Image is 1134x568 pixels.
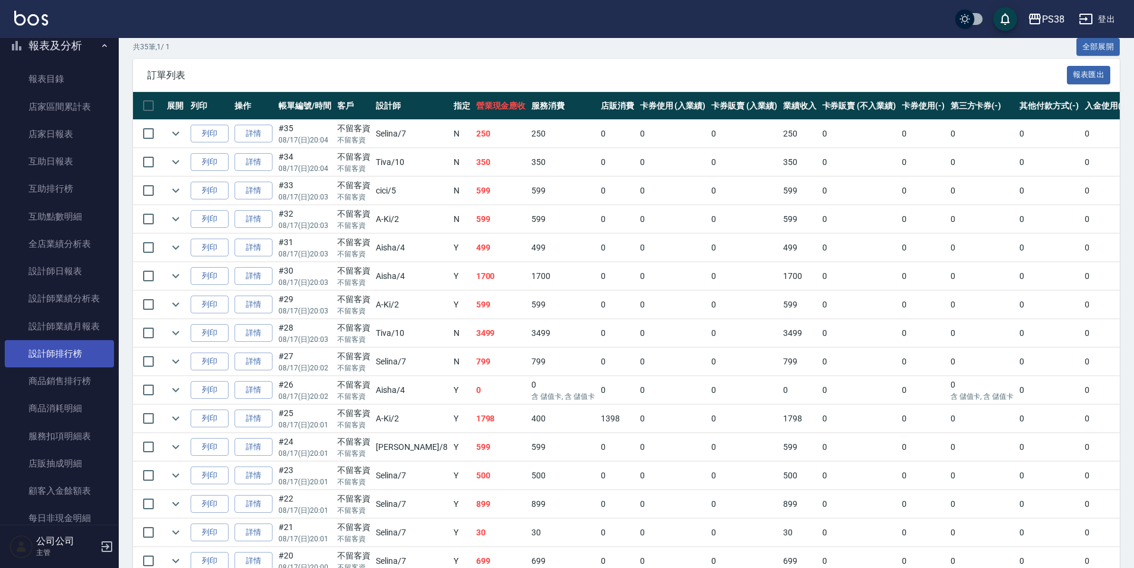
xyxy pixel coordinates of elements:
[235,438,273,456] a: 詳情
[948,205,1017,233] td: 0
[5,423,114,450] a: 服務扣項明細表
[235,467,273,485] a: 詳情
[598,376,637,404] td: 0
[637,348,709,376] td: 0
[133,42,170,52] p: 共 35 筆, 1 / 1
[278,420,331,430] p: 08/17 (日) 20:01
[1082,92,1130,120] th: 入金使用(-)
[167,239,185,256] button: expand row
[473,348,529,376] td: 799
[1076,38,1120,56] button: 全部展開
[993,7,1017,31] button: save
[191,381,229,399] button: 列印
[473,234,529,262] td: 499
[275,291,334,319] td: #29
[451,177,473,205] td: N
[167,381,185,399] button: expand row
[780,205,819,233] td: 599
[235,210,273,229] a: 詳情
[278,163,331,174] p: 08/17 (日) 20:04
[708,433,780,461] td: 0
[473,405,529,433] td: 1798
[5,93,114,120] a: 店家區間累計表
[275,177,334,205] td: #33
[598,234,637,262] td: 0
[235,267,273,285] a: 詳情
[528,291,598,319] td: 599
[899,291,948,319] td: 0
[373,433,450,461] td: [PERSON_NAME] /8
[5,148,114,175] a: 互助日報表
[191,239,229,257] button: 列印
[708,177,780,205] td: 0
[337,135,370,145] p: 不留客資
[337,293,370,306] div: 不留客資
[235,296,273,314] a: 詳情
[5,450,114,477] a: 店販抽成明細
[191,353,229,371] button: 列印
[337,236,370,249] div: 不留客資
[819,148,899,176] td: 0
[5,313,114,340] a: 設計師業績月報表
[1082,348,1130,376] td: 0
[899,376,948,404] td: 0
[899,148,948,176] td: 0
[598,433,637,461] td: 0
[708,262,780,290] td: 0
[337,249,370,259] p: 不留客資
[235,381,273,399] a: 詳情
[167,438,185,456] button: expand row
[36,547,97,558] p: 主管
[278,277,331,288] p: 08/17 (日) 20:03
[1067,69,1111,80] a: 報表匯出
[373,120,450,148] td: Selina /7
[899,262,948,290] td: 0
[1082,120,1130,148] td: 0
[451,234,473,262] td: Y
[637,319,709,347] td: 0
[708,205,780,233] td: 0
[5,340,114,367] a: 設計師排行榜
[235,125,273,143] a: 詳情
[1082,405,1130,433] td: 0
[278,391,331,402] p: 08/17 (日) 20:02
[1016,433,1082,461] td: 0
[948,319,1017,347] td: 0
[819,319,899,347] td: 0
[5,203,114,230] a: 互助點數明細
[167,467,185,484] button: expand row
[819,177,899,205] td: 0
[899,405,948,433] td: 0
[1016,148,1082,176] td: 0
[780,319,819,347] td: 3499
[235,353,273,371] a: 詳情
[5,395,114,422] a: 商品消耗明細
[275,92,334,120] th: 帳單編號/時間
[191,410,229,428] button: 列印
[5,65,114,93] a: 報表目錄
[167,353,185,370] button: expand row
[167,267,185,285] button: expand row
[337,151,370,163] div: 不留客資
[637,262,709,290] td: 0
[167,523,185,541] button: expand row
[278,363,331,373] p: 08/17 (日) 20:02
[235,495,273,513] a: 詳情
[819,92,899,120] th: 卡券販賣 (不入業績)
[373,234,450,262] td: Aisha /4
[337,391,370,402] p: 不留客資
[275,205,334,233] td: #32
[1082,234,1130,262] td: 0
[708,148,780,176] td: 0
[373,205,450,233] td: A-Ki /2
[167,125,185,142] button: expand row
[598,291,637,319] td: 0
[708,319,780,347] td: 0
[337,179,370,192] div: 不留客資
[5,258,114,285] a: 設計師日報表
[278,306,331,316] p: 08/17 (日) 20:03
[36,535,97,547] h5: 公司公司
[598,348,637,376] td: 0
[948,291,1017,319] td: 0
[1016,92,1082,120] th: 其他付款方式(-)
